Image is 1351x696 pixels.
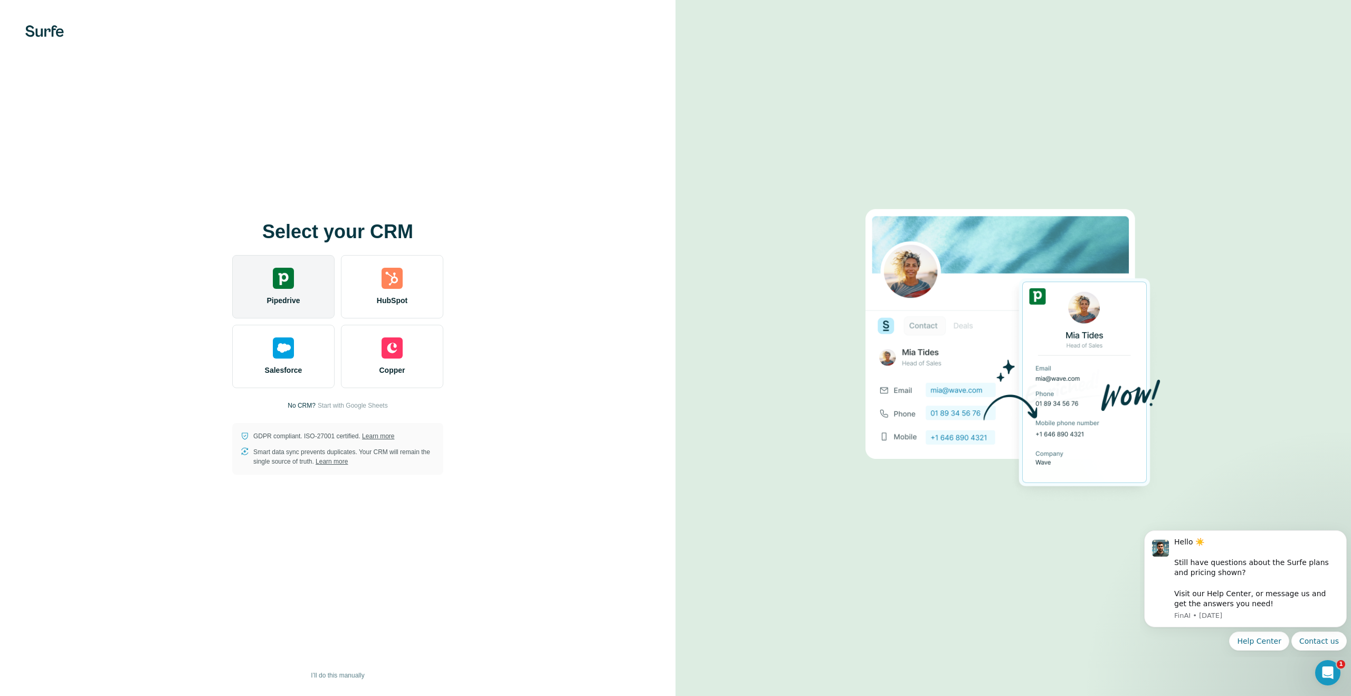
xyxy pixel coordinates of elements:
[253,447,435,466] p: Smart data sync prevents duplicates. Your CRM will remain the single source of truth.
[273,337,294,359] img: salesforce's logo
[1315,660,1340,685] iframe: Intercom live chat
[265,365,302,375] span: Salesforce
[382,337,403,359] img: copper's logo
[379,365,405,375] span: Copper
[362,432,394,440] a: Learn more
[253,431,394,441] p: GDPR compliant. ISO-27001 certified.
[865,191,1161,505] img: PIPEDRIVE image
[288,401,316,410] p: No CRM?
[1140,521,1351,657] iframe: Intercom notifications message
[1337,660,1345,669] span: 1
[232,221,443,242] h1: Select your CRM
[377,295,407,306] span: HubSpot
[267,295,300,306] span: Pipedrive
[273,268,294,289] img: pipedrive's logo
[311,671,364,680] span: I’ll do this manually
[303,667,372,683] button: I’ll do this manually
[316,458,348,465] a: Learn more
[25,25,64,37] img: Surfe's logo
[382,268,403,289] img: hubspot's logo
[318,401,388,410] button: Start with Google Sheets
